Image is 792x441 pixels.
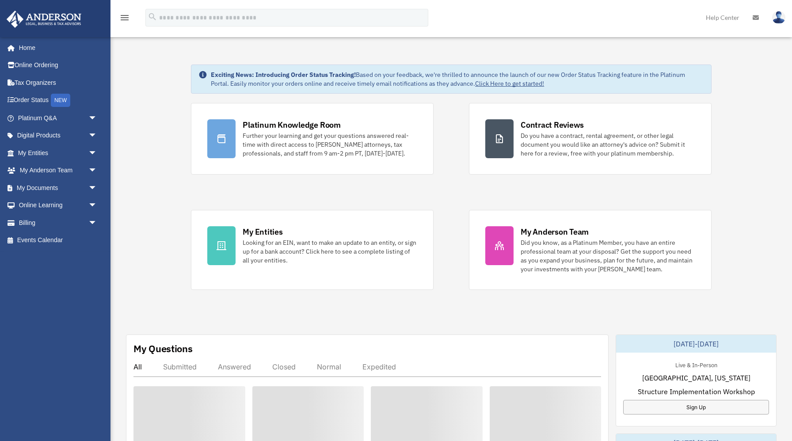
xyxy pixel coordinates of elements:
[4,11,84,28] img: Anderson Advisors Platinum Portal
[191,210,434,290] a: My Entities Looking for an EIN, want to make an update to an entity, or sign up for a bank accoun...
[623,400,769,414] a: Sign Up
[133,342,193,355] div: My Questions
[469,103,712,175] a: Contract Reviews Do you have a contract, rental agreement, or other legal document you would like...
[6,214,110,232] a: Billingarrow_drop_down
[668,360,724,369] div: Live & In-Person
[772,11,785,24] img: User Pic
[88,214,106,232] span: arrow_drop_down
[163,362,197,371] div: Submitted
[6,91,110,110] a: Order StatusNEW
[88,127,106,145] span: arrow_drop_down
[6,179,110,197] a: My Documentsarrow_drop_down
[317,362,341,371] div: Normal
[243,119,341,130] div: Platinum Knowledge Room
[88,109,106,127] span: arrow_drop_down
[88,144,106,162] span: arrow_drop_down
[243,131,417,158] div: Further your learning and get your questions answered real-time with direct access to [PERSON_NAM...
[243,226,282,237] div: My Entities
[6,162,110,179] a: My Anderson Teamarrow_drop_down
[51,94,70,107] div: NEW
[521,238,695,274] div: Did you know, as a Platinum Member, you have an entire professional team at your disposal? Get th...
[272,362,296,371] div: Closed
[191,103,434,175] a: Platinum Knowledge Room Further your learning and get your questions answered real-time with dire...
[638,386,755,397] span: Structure Implementation Workshop
[521,131,695,158] div: Do you have a contract, rental agreement, or other legal document you would like an attorney's ad...
[88,197,106,215] span: arrow_drop_down
[521,226,589,237] div: My Anderson Team
[133,362,142,371] div: All
[521,119,584,130] div: Contract Reviews
[243,238,417,265] div: Looking for an EIN, want to make an update to an entity, or sign up for a bank account? Click her...
[616,335,776,353] div: [DATE]-[DATE]
[469,210,712,290] a: My Anderson Team Did you know, as a Platinum Member, you have an entire professional team at your...
[88,162,106,180] span: arrow_drop_down
[119,15,130,23] a: menu
[642,373,750,383] span: [GEOGRAPHIC_DATA], [US_STATE]
[119,12,130,23] i: menu
[6,74,110,91] a: Tax Organizers
[148,12,157,22] i: search
[6,39,106,57] a: Home
[211,70,704,88] div: Based on your feedback, we're thrilled to announce the launch of our new Order Status Tracking fe...
[218,362,251,371] div: Answered
[6,197,110,214] a: Online Learningarrow_drop_down
[88,179,106,197] span: arrow_drop_down
[211,71,356,79] strong: Exciting News: Introducing Order Status Tracking!
[6,127,110,144] a: Digital Productsarrow_drop_down
[475,80,544,87] a: Click Here to get started!
[6,57,110,74] a: Online Ordering
[362,362,396,371] div: Expedited
[6,109,110,127] a: Platinum Q&Aarrow_drop_down
[6,144,110,162] a: My Entitiesarrow_drop_down
[6,232,110,249] a: Events Calendar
